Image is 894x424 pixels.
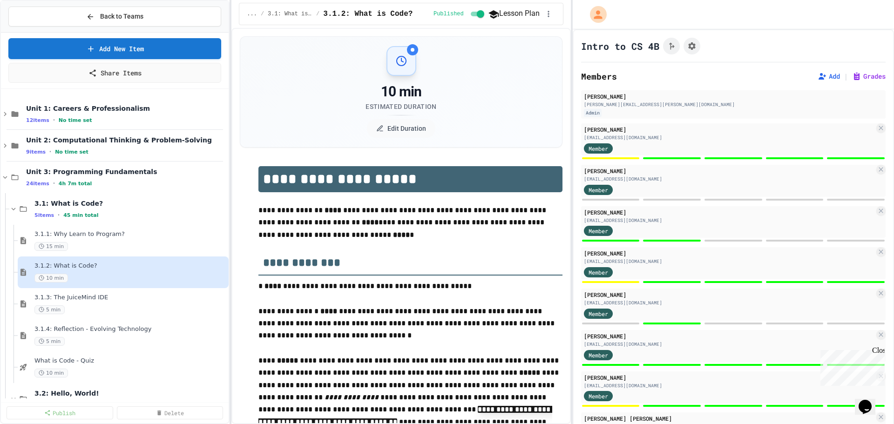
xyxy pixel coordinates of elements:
span: Member [589,186,608,194]
span: / [261,10,264,18]
div: [PERSON_NAME] [584,249,874,257]
div: [PERSON_NAME] [584,373,874,382]
a: Share Items [8,63,221,83]
span: • [49,148,51,155]
div: Chat with us now!Close [4,4,64,59]
button: Add [818,72,840,81]
span: No time set [55,149,88,155]
div: [PERSON_NAME] [584,332,874,340]
div: [EMAIL_ADDRESS][DOMAIN_NAME] [584,382,874,389]
span: 4h 7m total [59,181,92,187]
span: • [53,116,55,124]
h2: Members [581,70,617,83]
span: Member [589,227,608,235]
span: What is Code - Quiz [34,357,227,365]
iframe: chat widget [817,346,885,386]
span: Member [589,392,608,400]
div: [PERSON_NAME][EMAIL_ADDRESS][PERSON_NAME][DOMAIN_NAME] [584,101,883,108]
span: No time set [59,117,92,123]
div: [EMAIL_ADDRESS][DOMAIN_NAME] [584,341,874,348]
span: 3.2: Hello, World! [34,389,227,397]
span: Unit 3: Programming Fundamentals [26,168,227,176]
button: Assignment Settings [684,38,700,54]
span: 5 min [34,337,65,346]
span: 10 min [34,369,68,377]
span: • [58,211,60,219]
span: 10 min [34,274,68,283]
span: 3.1.2: What is Code? [34,262,227,270]
div: [PERSON_NAME] [584,125,874,134]
span: 5 min [34,305,65,314]
div: Estimated Duration [366,102,436,111]
span: 3.1.1: Why Learn to Program? [34,230,227,238]
div: [PERSON_NAME] [584,92,883,101]
button: Grades [852,72,886,81]
span: 3.1.3: The JuiceMind IDE [34,294,227,302]
span: 15 min [34,242,68,251]
div: [PERSON_NAME] [PERSON_NAME] [584,414,874,423]
span: 9 items [26,149,46,155]
span: Published [433,10,464,18]
div: Content is published and visible to students [433,8,486,20]
span: Unit 2: Computational Thinking & Problem-Solving [26,136,227,144]
button: Click to see fork details [663,38,680,54]
a: Publish [7,406,113,419]
span: 3.1.4: Reflection - Evolving Technology [34,325,227,333]
span: / [316,10,319,18]
span: Back to Teams [100,12,143,21]
div: [EMAIL_ADDRESS][DOMAIN_NAME] [584,299,874,306]
span: Member [589,310,608,318]
div: My Account [580,4,609,25]
div: [EMAIL_ADDRESS][DOMAIN_NAME] [584,134,874,141]
div: [EMAIL_ADDRESS][DOMAIN_NAME] [584,258,874,265]
span: 3.1.2: What is Code? [323,8,413,20]
div: [PERSON_NAME] [584,208,874,216]
span: Member [589,268,608,276]
span: 24 items [26,181,49,187]
button: Back to Teams [8,7,221,27]
span: 45 min total [63,212,98,218]
span: • [53,180,55,187]
a: Delete [117,406,223,419]
span: 3.1: What is Code? [34,199,227,208]
span: 3.1: What is Code? [268,10,312,18]
span: 5 items [34,212,54,218]
span: Member [589,351,608,359]
div: [PERSON_NAME] [584,290,874,299]
div: [EMAIL_ADDRESS][DOMAIN_NAME] [584,217,874,224]
div: Admin [584,109,602,117]
a: Add New Item [8,38,221,59]
span: ... [247,10,257,18]
span: Member [589,144,608,153]
div: 10 min [366,83,436,100]
span: Unit 1: Careers & Professionalism [26,104,227,113]
iframe: chat widget [855,387,885,415]
div: [EMAIL_ADDRESS][DOMAIN_NAME] [584,175,874,182]
span: 12 items [26,117,49,123]
h1: Intro to CS 4B [581,40,659,53]
button: Lesson Plan [488,8,540,20]
button: Edit Duration [367,119,435,138]
div: [PERSON_NAME] [584,167,874,175]
span: | [844,71,848,82]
